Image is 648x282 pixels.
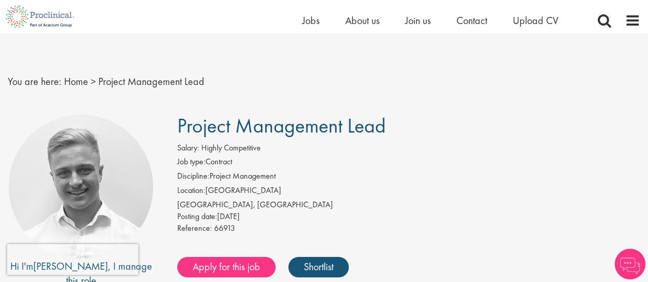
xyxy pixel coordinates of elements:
a: Join us [405,14,431,27]
a: Shortlist [288,257,349,277]
span: Project Management Lead [177,113,386,139]
a: Jobs [302,14,320,27]
a: About us [345,14,380,27]
li: Project Management [177,170,640,185]
img: imeage of recruiter Joshua Bye [9,115,153,259]
a: Apply for this job [177,257,276,277]
img: Chatbot [615,249,645,279]
a: breadcrumb link [64,75,88,88]
div: [DATE] [177,211,640,223]
span: Highly Competitive [201,142,261,153]
div: [GEOGRAPHIC_DATA], [GEOGRAPHIC_DATA] [177,199,640,211]
label: Location: [177,185,205,197]
a: Upload CV [513,14,558,27]
li: Contract [177,156,640,170]
label: Job type: [177,156,205,168]
a: Contact [456,14,487,27]
span: Posting date: [177,211,217,222]
span: You are here: [8,75,61,88]
label: Discipline: [177,170,210,182]
label: Salary: [177,142,199,154]
span: > [91,75,96,88]
label: Reference: [177,223,212,234]
span: 66913 [214,223,235,233]
li: [GEOGRAPHIC_DATA] [177,185,640,199]
span: Project Management Lead [98,75,204,88]
iframe: reCAPTCHA [7,244,138,275]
